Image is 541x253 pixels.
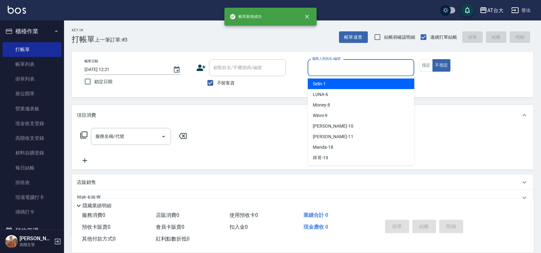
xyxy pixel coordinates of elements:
[3,72,61,86] a: 掛單列表
[85,59,98,64] label: 帳單日期
[3,161,61,175] a: 每日結帳
[313,102,330,108] span: Money -8
[313,91,328,98] span: LUNA -6
[77,179,96,186] p: 店販銷售
[156,224,184,230] span: 會員卡販賣 0
[217,80,235,86] span: 不留客資
[72,190,533,205] div: 預收卡販賣
[303,212,328,218] span: 業績合計 0
[313,112,327,119] span: Winni -9
[158,131,169,142] button: Open
[313,81,326,87] span: Selin -1
[313,133,353,140] span: [PERSON_NAME] -11
[3,146,61,160] a: 材料自購登錄
[230,13,262,20] span: 帳單新增成功
[230,224,248,230] span: 扣入金 0
[461,4,474,17] button: save
[313,144,333,151] span: Manda -18
[3,190,61,205] a: 現場電腦打卡
[3,116,61,131] a: 現金收支登錄
[72,28,95,32] h2: Key In
[313,154,328,161] span: 祥哥 -19
[94,78,112,85] span: 鎖定日期
[312,56,340,61] label: 服務人員姓名/編號
[20,235,52,242] h5: [PERSON_NAME]
[83,202,111,209] p: 隱藏業績明細
[77,112,96,119] p: 項目消費
[3,23,61,40] button: 櫃檯作業
[3,86,61,101] a: 座位開單
[303,224,328,230] span: 現金應收 0
[419,59,433,72] button: 指定
[156,212,179,218] span: 店販消費 0
[8,6,26,14] img: Logo
[432,59,450,72] button: 不指定
[72,175,533,190] div: 店販銷售
[384,34,416,41] span: 結帳前確認明細
[72,35,95,44] h3: 打帳單
[3,205,61,219] a: 掃碼打卡
[156,236,190,242] span: 紅利點數折抵 0
[85,64,166,75] input: YYYY/MM/DD hh:mm
[5,235,18,248] img: Person
[339,31,368,43] button: 帳單速查
[82,212,105,218] span: 服務消費 0
[77,194,101,201] p: 預收卡販賣
[20,242,52,248] p: 高階主管
[3,101,61,116] a: 營業儀表板
[3,175,61,190] a: 排班表
[300,10,314,24] button: close
[82,236,116,242] span: 其他付款方式 0
[430,34,457,41] span: 連續打單結帳
[3,131,61,146] a: 高階收支登錄
[72,105,533,125] div: 項目消費
[169,62,184,77] button: Choose date, selected date is 2025-10-15
[230,212,258,218] span: 使用預收卡 0
[509,4,533,16] button: 登出
[3,57,61,72] a: 帳單列表
[3,42,61,57] a: 打帳單
[95,36,128,44] span: 上一筆訂單:#3
[477,4,506,17] button: AT台大
[487,6,504,14] div: AT台大
[3,222,61,239] button: 預約管理
[82,224,110,230] span: 預收卡販賣 0
[313,123,353,130] span: [PERSON_NAME] -10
